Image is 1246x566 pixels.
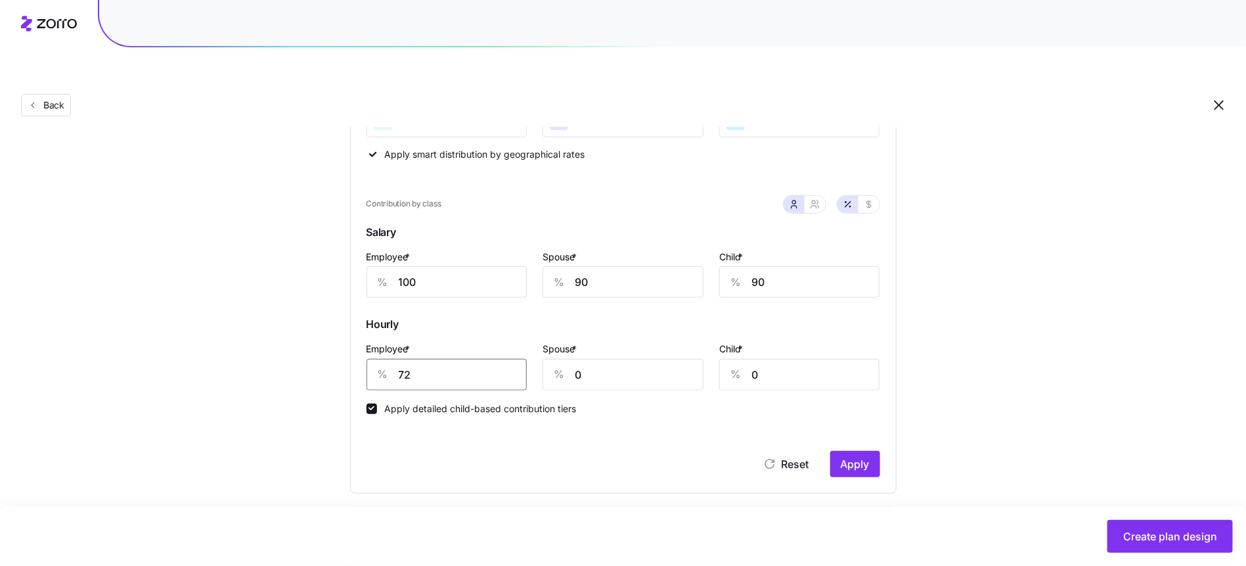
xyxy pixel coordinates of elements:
label: Spouse [543,342,579,356]
div: % [720,360,751,390]
label: Employee [367,250,413,264]
div: % [543,360,575,390]
button: Apply [830,451,880,477]
span: Apply [841,456,870,472]
span: Back [38,99,64,112]
div: % [367,267,399,297]
label: Employee [367,342,413,356]
div: % [543,267,575,297]
button: Back [21,94,71,116]
label: Child [719,250,745,264]
span: Salary [367,222,880,248]
button: Create plan design [1107,520,1233,553]
label: Child [719,342,745,356]
span: Reset [782,456,809,472]
label: Spouse [543,250,579,264]
button: Reset [753,451,820,477]
div: % [720,267,751,297]
label: Apply detailed child-based contribution tiers [377,404,577,414]
span: Create plan design [1123,529,1217,544]
div: % [367,360,399,390]
span: Hourly [367,314,880,341]
span: Contribution by class [367,198,441,210]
